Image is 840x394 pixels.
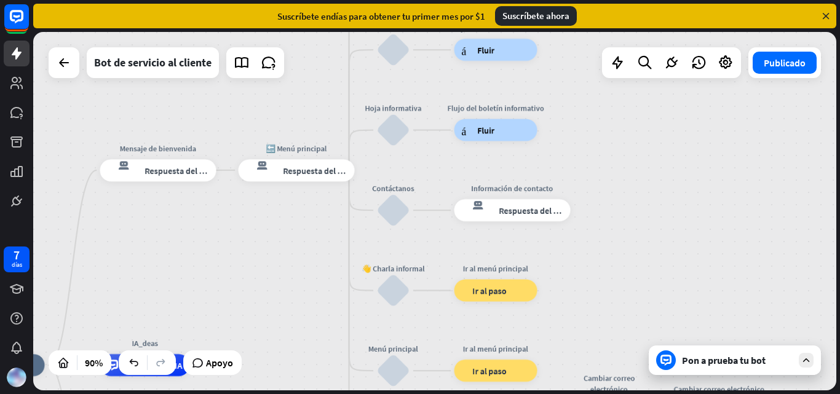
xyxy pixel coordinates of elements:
[331,10,485,22] font: días para obtener tu primer mes por $1
[14,247,20,262] font: 7
[461,125,472,136] font: árbol constructor
[451,23,541,33] font: Flujo de retroalimentación
[472,365,507,376] font: Ir al paso
[373,23,413,33] font: Comentario
[94,47,212,78] div: Bot de servicio al cliente
[277,10,331,22] font: Suscríbete en
[461,199,489,210] font: respuesta del bot de bloqueo
[447,103,544,112] font: Flujo del boletín informativo
[477,125,494,136] font: Fluir
[94,55,212,69] font: Bot de servicio al cliente
[124,360,182,371] font: Asistencia de IA
[368,344,418,353] font: Menú principal
[10,5,47,42] button: Abrir el widget de chat LiveChat
[266,143,327,153] font: 🔙 Menú principal
[12,261,22,269] font: días
[471,183,553,193] font: Información de contacto
[372,183,414,193] font: Contáctanos
[120,143,196,153] font: Mensaje de bienvenida
[132,338,157,348] font: IA_deas
[674,384,765,393] font: Cambiar correo electrónico
[682,354,766,366] font: Pon a prueba tu bot
[753,52,817,74] button: Publicado
[584,372,635,393] font: Cambiar correo electrónico
[145,165,212,176] font: Respuesta del bot
[463,344,528,353] font: Ir al menú principal
[461,44,472,55] font: árbol constructor
[365,103,422,112] font: Hoja informativa
[499,205,566,216] font: Respuesta del bot
[472,285,507,296] font: Ir al paso
[362,263,425,273] font: 👋 Charla informal
[283,165,351,176] font: Respuesta del bot
[461,285,467,296] font: bloque_ir a
[245,159,273,170] font: respuesta del bot de bloqueo
[502,10,569,22] font: Suscríbete ahora
[461,365,467,376] font: bloque_ir a
[206,357,233,369] font: Apoyo
[85,357,103,369] font: 90%
[764,57,806,69] font: Publicado
[463,263,528,273] font: Ir al menú principal
[4,246,30,272] a: 7 días
[107,159,135,170] font: respuesta del bot de bloqueo
[477,44,494,55] font: Fluir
